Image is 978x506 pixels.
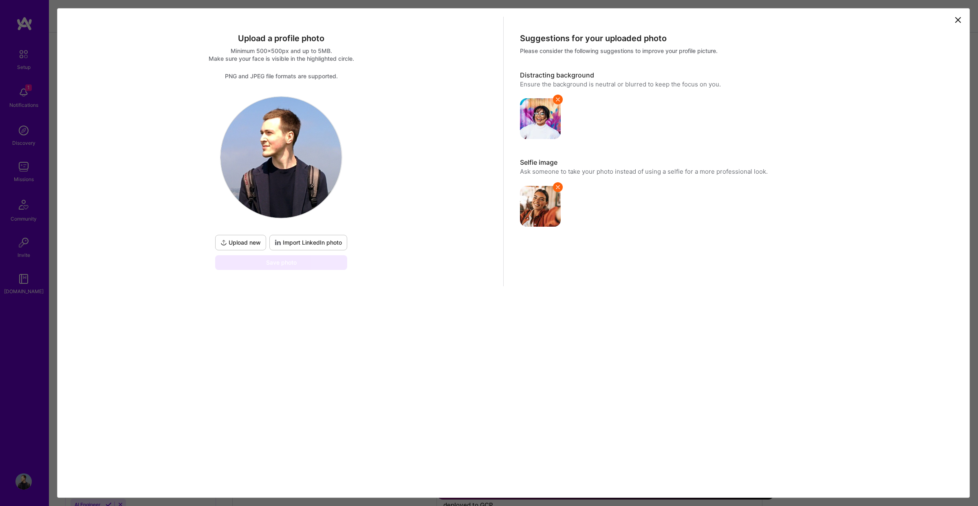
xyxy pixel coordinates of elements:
[275,239,342,247] span: Import LinkedIn photo
[66,47,497,55] div: Minimum 500x500px and up to 5MB.
[66,72,497,80] div: PNG and JPEG file formats are supported.
[215,235,266,250] button: Upload new
[220,97,342,218] img: logo
[520,33,952,44] div: Suggestions for your uploaded photo
[520,186,561,227] img: avatar
[214,96,349,270] div: logoUpload newImport LinkedIn photoSave photo
[66,33,497,44] div: Upload a profile photo
[269,235,347,250] button: Import LinkedIn photo
[520,71,952,80] div: Distracting background
[269,235,347,250] div: To import a profile photo add your LinkedIn URL to your profile.
[520,158,952,167] div: Selfie image
[520,167,952,176] div: Ask someone to take your photo instead of using a selfie for a more professional look.
[220,239,261,247] span: Upload new
[275,239,281,246] i: icon LinkedInDarkV2
[520,80,952,88] div: Ensure the background is neutral or blurred to keep the focus on you.
[66,55,497,62] div: Make sure your face is visible in the highlighted circle.
[520,98,561,139] img: avatar
[520,47,952,55] div: Please consider the following suggestions to improve your profile picture.
[220,239,227,246] i: icon UploadDark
